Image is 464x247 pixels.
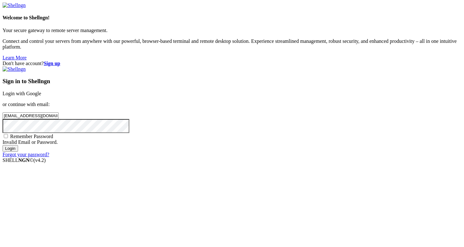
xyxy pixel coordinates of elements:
p: Connect and control your servers from anywhere with our powerful, browser-based terminal and remo... [3,38,461,50]
img: Shellngn [3,3,26,8]
img: Shellngn [3,66,26,72]
a: Forgot your password? [3,152,49,157]
input: Login [3,145,18,152]
h4: Welcome to Shellngn! [3,15,461,21]
input: Email address [3,112,59,119]
a: Sign up [44,61,60,66]
h3: Sign in to Shellngn [3,78,461,85]
span: Remember Password [10,134,53,139]
a: Login with Google [3,91,41,96]
div: Don't have account? [3,61,461,66]
div: Invalid Email or Password. [3,139,461,145]
a: Learn More [3,55,27,60]
b: NGN [18,157,30,163]
input: Remember Password [4,134,8,138]
p: or continue with email: [3,102,461,107]
p: Your secure gateway to remote server management. [3,28,461,33]
span: 4.2.0 [34,157,46,163]
span: SHELL © [3,157,46,163]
